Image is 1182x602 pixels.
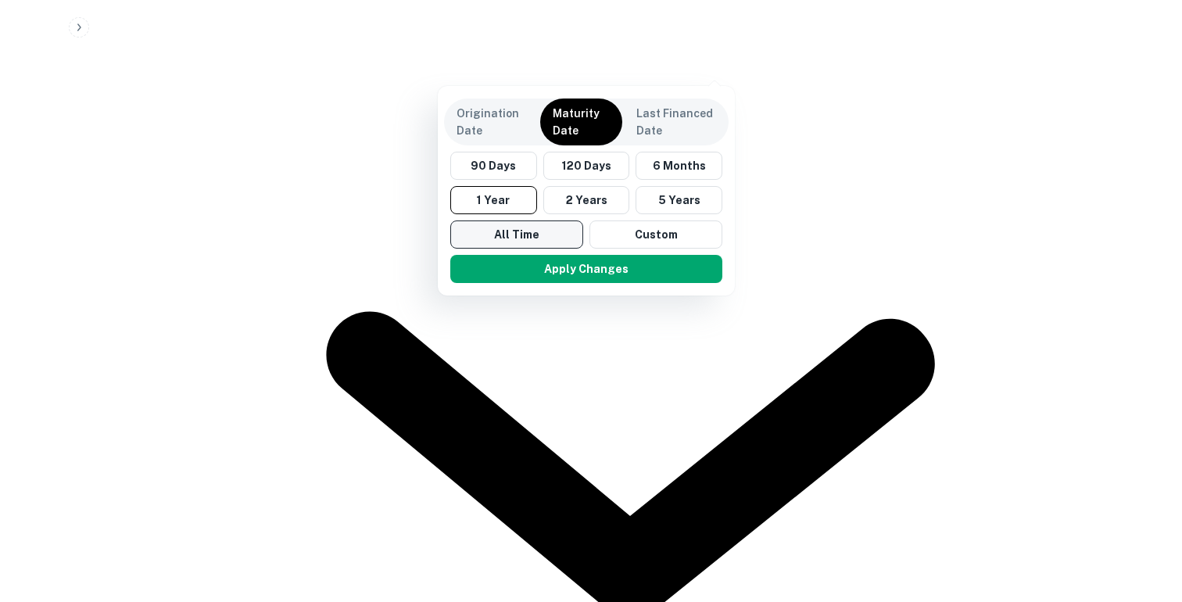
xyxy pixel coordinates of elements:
[450,220,583,249] button: All Time
[450,152,537,180] button: 90 Days
[543,152,630,180] button: 120 Days
[553,105,610,139] p: Maturity Date
[450,186,537,214] button: 1 Year
[457,105,526,139] p: Origination Date
[636,152,722,180] button: 6 Months
[450,255,722,283] button: Apply Changes
[589,220,722,249] button: Custom
[636,105,716,139] p: Last Financed Date
[543,186,630,214] button: 2 Years
[636,186,722,214] button: 5 Years
[1104,477,1182,552] iframe: Chat Widget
